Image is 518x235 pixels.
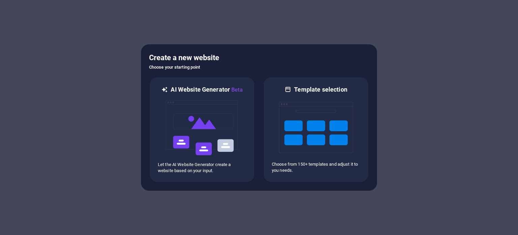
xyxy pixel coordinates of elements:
[263,77,369,183] div: Template selectionChoose from 150+ templates and adjust it to you needs.
[149,77,255,183] div: AI Website GeneratorBetaaiLet the AI Website Generator create a website based on your input.
[171,86,242,94] h6: AI Website Generator
[158,162,246,174] p: Let the AI Website Generator create a website based on your input.
[272,161,360,173] p: Choose from 150+ templates and adjust it to you needs.
[149,52,369,63] h5: Create a new website
[294,86,347,94] h6: Template selection
[165,94,239,162] img: ai
[230,87,243,93] span: Beta
[149,63,369,71] h6: Choose your starting point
